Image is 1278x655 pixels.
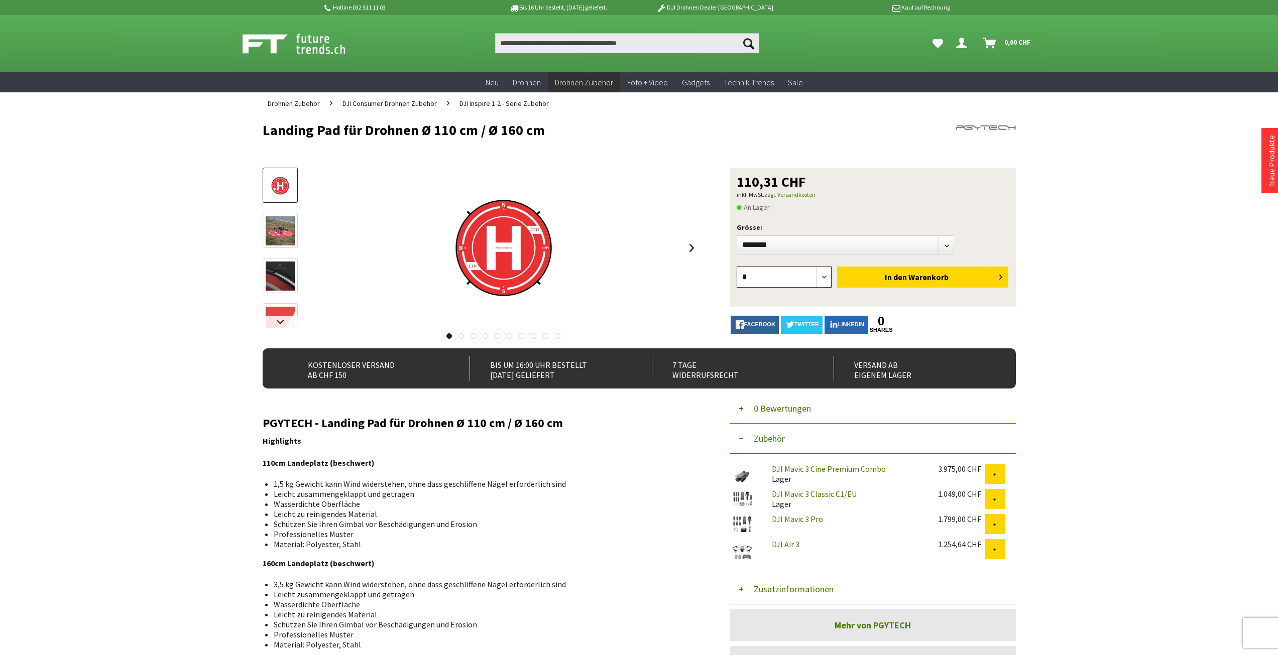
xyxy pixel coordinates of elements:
[243,31,368,56] img: Shop Futuretrends - zur Startseite wechseln
[337,92,442,114] a: DJI Consumer Drohnen Zubehör
[938,539,985,549] div: 1.254,64 CHF
[620,72,675,93] a: Foto + Video
[724,77,774,87] span: Technik-Trends
[825,316,868,334] a: LinkedIn
[956,122,1016,133] img: PGYTECH
[908,272,949,282] span: Warenkorb
[268,99,320,108] span: Drohnen Zubehör
[274,489,691,499] li: Leicht zusammengeklappt und getragen
[548,72,620,93] a: Drohnen Zubehör
[730,609,1016,641] a: Mehr von PGYTECH
[794,321,819,327] span: twitter
[772,539,799,549] a: DJI Air 3
[555,77,613,87] span: Drohnen Zubehör
[675,72,717,93] a: Gadgets
[288,356,448,381] div: Kostenloser Versand ab CHF 150
[764,489,930,509] div: Lager
[793,2,950,14] p: Kauf auf Rechnung
[454,92,554,114] a: DJI Inspire 1-2 - Serie Zubehör
[737,201,770,213] span: An Lager
[479,72,506,93] a: Neu
[423,168,584,328] img: Landing Pad für Drohnen Ø 110 cm / Ø 160 cm
[772,514,823,524] a: DJI Mavic 3 Pro
[274,599,691,609] li: Wasserdichte Oberfläche
[274,519,691,529] li: Schützen Sie Ihren Gimbal vor Beschädigungen und Erosion
[717,72,781,93] a: Technik-Trends
[274,479,691,489] li: 1,5 kg Gewicht kann Wind widerstehen, ohne dass geschliffene Nägel erforderlich sind
[636,2,793,14] p: DJI Drohnen Dealer [GEOGRAPHIC_DATA]
[938,514,985,524] div: 1.799,00 CHF
[870,327,893,333] a: shares
[459,99,549,108] span: DJI Inspire 1-2 - Serie Zubehör
[263,92,325,114] a: Drohnen Zubehör
[737,221,1009,233] p: Grösse:
[730,464,755,489] img: DJI Mavic 3 Cine Premium Combo
[837,267,1008,288] button: In den Warenkorb
[979,33,1036,53] a: Warenkorb
[764,464,930,484] div: Lager
[730,489,755,509] img: DJI Mavic 3 Classic C1/EU
[323,2,480,14] p: Hotline 032 511 11 03
[738,33,759,53] button: Suchen
[274,589,691,599] li: Leicht zusammengeklappt und getragen
[274,529,691,539] li: Professionelles Muster
[731,316,779,334] a: facebook
[870,316,893,327] a: 0
[730,574,1016,604] button: Zusatzinformationen
[274,509,691,519] li: Leicht zu reinigendes Material
[274,609,691,619] li: Leicht zu reinigendes Material
[938,489,985,499] div: 1.049,00 CHF
[938,464,985,474] div: 3.975,00 CHF
[730,424,1016,454] button: Zubehör
[495,33,759,53] input: Produkt, Marke, Kategorie, EAN, Artikelnummer…
[274,629,691,639] li: Professionelles Muster
[274,539,691,549] li: Material: Polyester, Stahl
[486,77,499,87] span: Neu
[342,99,437,108] span: DJI Consumer Drohnen Zubehör
[772,489,857,499] a: DJI Mavic 3 Classic C1/EU
[274,579,691,589] li: 3,5 kg Gewicht kann Wind widerstehen, ohne dass geschliffene Nägel erforderlich sind
[730,394,1016,424] button: 0 Bewertungen
[781,316,823,334] a: twitter
[1266,135,1276,186] a: Neue Produkte
[266,171,295,200] img: Vorschau: Landing Pad für Drohnen Ø 110 cm / Ø 160 cm
[1004,34,1031,50] span: 0,00 CHF
[627,77,668,87] span: Foto + Video
[952,33,975,53] a: Dein Konto
[652,356,812,381] div: 7 Tage Widerrufsrecht
[470,356,630,381] div: Bis um 16:00 Uhr bestellt [DATE] geliefert
[834,356,994,381] div: Versand ab eigenem Lager
[737,189,1009,201] p: inkl. MwSt.
[506,72,548,93] a: Drohnen
[744,321,775,327] span: facebook
[274,619,691,629] li: Schützen Sie Ihren Gimbal vor Beschädigungen und Erosion
[927,33,948,53] a: Meine Favoriten
[730,514,755,534] img: DJI Mavic 3 Pro
[737,175,806,189] span: 110,31 CHF
[788,77,803,87] span: Sale
[885,272,907,282] span: In den
[730,539,755,564] img: DJI Air 3
[263,436,301,446] strong: Highlights
[263,417,700,430] h2: PGYTECH - Landing Pad für Drohnen Ø 110 cm / Ø 160 cm
[781,72,810,93] a: Sale
[764,191,816,198] a: zzgl. Versandkosten
[838,321,864,327] span: LinkedIn
[480,2,636,14] p: Bis 16 Uhr bestellt, [DATE] geliefert.
[263,458,375,468] strong: 110cm Landeplatz (beschwert)
[513,77,541,87] span: Drohnen
[263,558,375,568] strong: 160cm Landeplatz (beschwert)
[263,122,865,138] h1: Landing Pad für Drohnen Ø 110 cm / Ø 160 cm
[274,499,691,509] li: Wasserdichte Oberfläche
[772,464,886,474] a: DJI Mavic 3 Cine Premium Combo
[682,77,710,87] span: Gadgets
[274,639,691,649] li: Material: Polyester, Stahl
